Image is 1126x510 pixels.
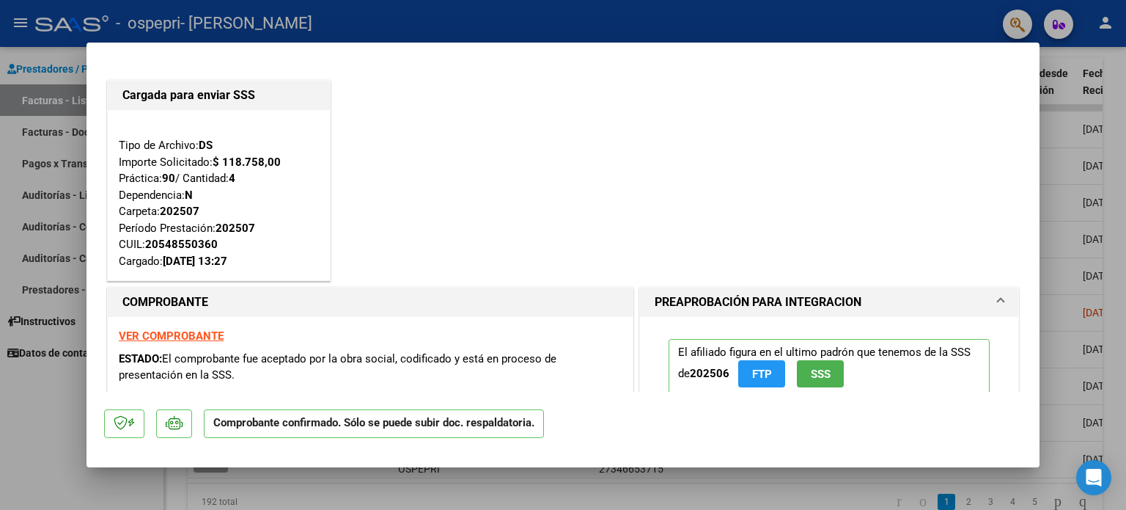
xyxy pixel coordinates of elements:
[655,294,861,311] h1: PREAPROBACIÓN PARA INTEGRACION
[738,360,785,387] button: FTP
[797,360,844,387] button: SSS
[160,205,199,218] strong: 202507
[690,367,729,380] strong: 202506
[229,172,235,185] strong: 4
[119,352,556,382] span: El comprobante fue aceptado por la obra social, codificado y está en proceso de presentación en l...
[640,288,1018,317] mat-expansion-panel-header: PREAPROBACIÓN PARA INTEGRACION
[811,368,831,381] span: SSS
[199,139,213,152] strong: DS
[185,189,193,202] strong: N
[162,172,175,185] strong: 90
[119,329,224,343] a: VER COMPROBANTE
[122,295,208,309] strong: COMPROBANTE
[119,352,162,365] span: ESTADO:
[213,156,281,169] strong: $ 118.758,00
[163,255,227,268] strong: [DATE] 13:27
[204,409,544,438] p: Comprobante confirmado. Sólo se puede subir doc. respaldatoria.
[119,121,319,270] div: Tipo de Archivo: Importe Solicitado: Práctica: / Cantidad: Dependencia: Carpeta: Período Prestaci...
[752,368,772,381] span: FTP
[145,236,218,253] div: 20548550360
[122,87,315,104] h1: Cargada para enviar SSS
[669,339,990,394] p: El afiliado figura en el ultimo padrón que tenemos de la SSS de
[1076,460,1111,495] div: Open Intercom Messenger
[216,222,255,235] strong: 202507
